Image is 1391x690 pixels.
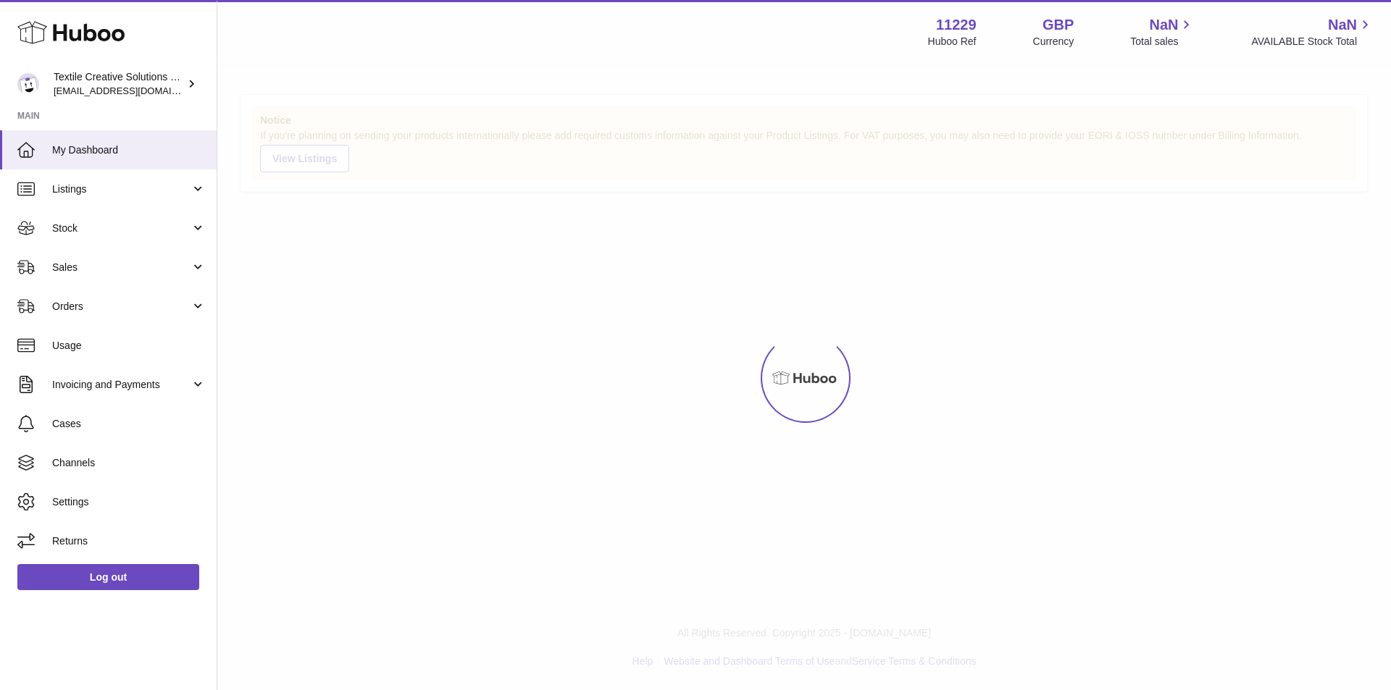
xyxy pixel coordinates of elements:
[52,495,206,509] span: Settings
[52,182,191,196] span: Listings
[54,70,184,98] div: Textile Creative Solutions Limited
[54,85,213,96] span: [EMAIL_ADDRESS][DOMAIN_NAME]
[52,534,206,548] span: Returns
[17,73,39,95] img: sales@textilecreativesolutions.co.uk
[52,261,191,274] span: Sales
[52,222,191,235] span: Stock
[52,456,206,470] span: Channels
[1328,15,1357,35] span: NaN
[52,143,206,157] span: My Dashboard
[52,378,191,392] span: Invoicing and Payments
[1130,35,1195,49] span: Total sales
[936,15,977,35] strong: 11229
[1130,15,1195,49] a: NaN Total sales
[52,339,206,353] span: Usage
[1033,35,1074,49] div: Currency
[928,35,977,49] div: Huboo Ref
[1043,15,1074,35] strong: GBP
[52,300,191,314] span: Orders
[1251,15,1374,49] a: NaN AVAILABLE Stock Total
[52,417,206,431] span: Cases
[17,564,199,590] a: Log out
[1149,15,1178,35] span: NaN
[1251,35,1374,49] span: AVAILABLE Stock Total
